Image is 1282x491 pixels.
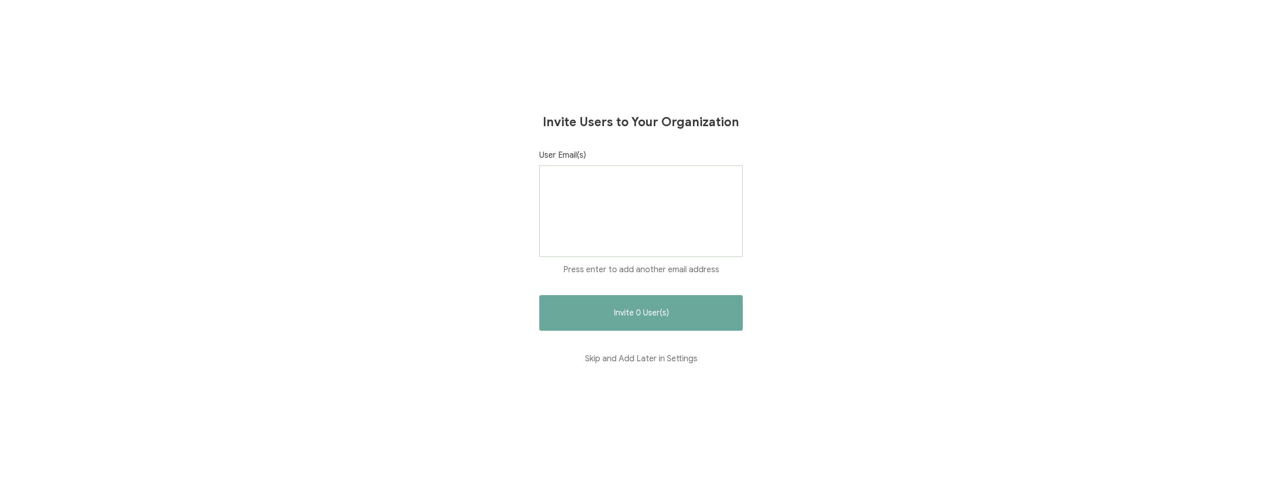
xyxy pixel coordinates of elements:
[539,295,743,331] button: Invite 0 User(s)
[1108,376,1282,491] iframe: Chat Widget
[543,114,739,130] h1: Invite Users to Your Organization
[539,341,743,377] button: Skip and Add Later in Settings
[563,265,719,275] span: Press enter to add another email address
[614,309,669,317] span: Invite 0 User(s)
[539,150,586,160] span: User Email(s)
